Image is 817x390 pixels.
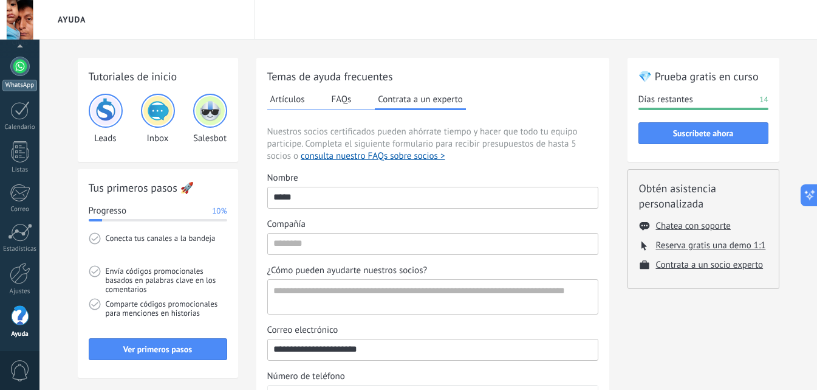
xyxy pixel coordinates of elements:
[268,340,598,359] input: Correo electrónico
[141,94,175,144] div: Inbox
[759,94,768,106] span: 14
[267,172,298,184] span: Nombre
[267,371,345,383] span: Número de teléfono
[656,240,766,251] button: Reserva gratis una demo 1:1
[267,69,598,84] h2: Temas de ayuda frecuentes
[638,94,693,106] span: Días restantes
[656,259,764,271] button: Contrata a un socio experto
[106,232,227,265] span: Conecta tus canales a la bandeja
[193,94,227,144] div: Salesbot
[267,90,308,108] button: Artículos
[89,205,126,217] span: Progresso
[267,265,428,277] span: ¿Cómo pueden ayudarte nuestros socios?
[375,90,465,110] button: Contrata a un experto
[267,218,306,231] span: Compañía
[89,338,227,360] button: Ver primeros pasos
[268,187,598,207] input: Nombre
[2,166,38,174] div: Listas
[106,298,227,331] span: Comparte códigos promocionales para menciones en historias
[673,129,734,138] span: Suscríbete ahora
[267,126,598,162] span: Nuestros socios certificados pueden ahórrate tiempo y hacer que todo tu equipo participe. Complet...
[106,265,227,298] span: Envía códigos promocionales basados en palabras clave en los comentarios
[2,80,37,91] div: WhatsApp
[2,330,38,338] div: Ayuda
[268,280,595,314] textarea: ¿Cómo pueden ayudarte nuestros socios?
[2,288,38,296] div: Ajustes
[123,345,192,353] span: Ver primeros pasos
[268,234,598,253] input: Compañía
[89,180,227,195] h2: Tus primeros pasos 🚀
[329,90,355,108] button: FAQs
[2,124,38,131] div: Calendario
[2,245,38,253] div: Estadísticas
[89,69,227,84] h2: Tutoriales de inicio
[638,69,768,84] h2: 💎 Prueba gratis en curso
[639,181,768,211] h2: Obtén asistencia personalizada
[638,122,768,144] button: Suscríbete ahora
[89,94,123,144] div: Leads
[301,150,445,162] button: consulta nuestro FAQs sobre socios >
[267,324,338,336] span: Correo electrónico
[656,220,731,232] button: Chatea con soporte
[212,205,227,217] span: 10%
[2,206,38,214] div: Correo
